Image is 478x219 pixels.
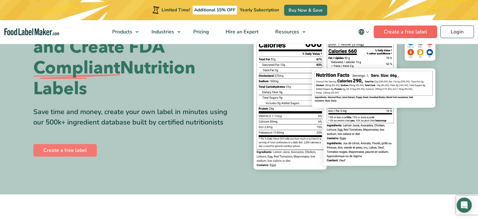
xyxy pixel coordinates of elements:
[104,20,142,43] a: Products
[33,58,120,78] span: Compliant
[33,144,97,157] a: Create a free label
[185,20,216,43] a: Pricing
[33,16,234,99] h1: Easily Analyze Recipes and Create FDA Nutrition Labels
[191,28,210,35] span: Pricing
[110,28,133,35] span: Products
[193,6,237,14] span: Additional 15% OFF
[273,28,300,35] span: Resources
[457,198,472,213] div: Open Intercom Messenger
[162,7,190,13] span: Limited Time!
[33,107,234,128] div: Save time and money, create your own label in minutes using our 500k+ ingredient database built b...
[224,28,259,35] span: Hire an Expert
[267,20,309,43] a: Resources
[374,26,437,38] a: Create a free label
[217,20,266,43] a: Hire an Expert
[143,20,184,43] a: Industries
[440,26,474,38] a: Login
[284,5,327,16] a: Buy Now & Save
[150,28,175,35] span: Industries
[240,7,279,13] span: Yearly Subscription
